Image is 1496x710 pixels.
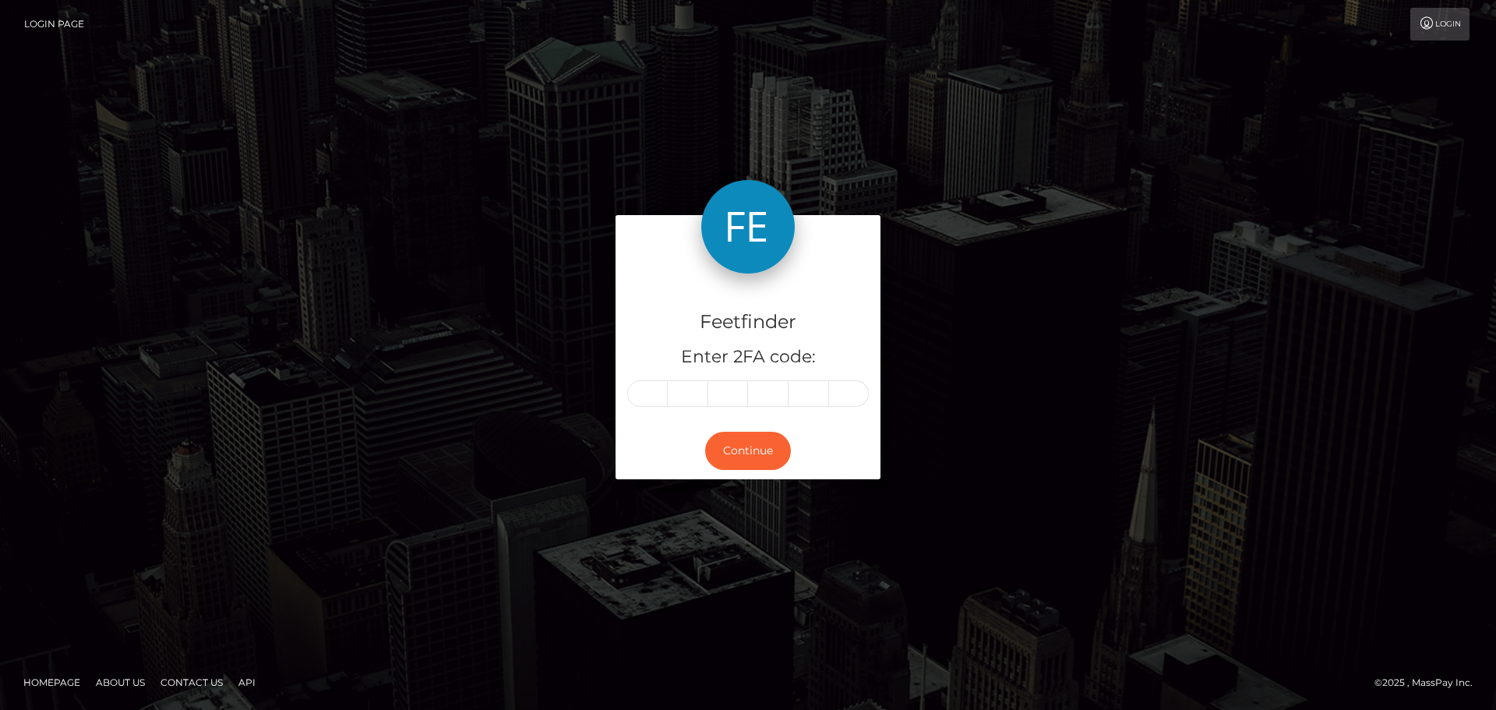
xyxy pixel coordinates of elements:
[90,670,151,694] a: About Us
[232,670,262,694] a: API
[701,180,795,274] img: Feetfinder
[24,8,84,41] a: Login Page
[1374,674,1484,691] div: © 2025 , MassPay Inc.
[154,670,229,694] a: Contact Us
[627,345,869,369] h5: Enter 2FA code:
[17,670,86,694] a: Homepage
[627,309,869,336] h4: Feetfinder
[705,432,791,470] button: Continue
[1410,8,1470,41] a: Login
